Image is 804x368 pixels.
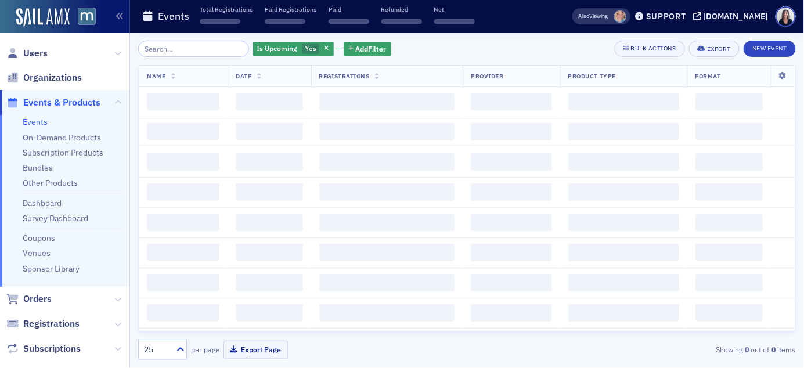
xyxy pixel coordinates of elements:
[568,304,679,322] span: ‌
[23,71,82,84] span: Organizations
[138,41,249,57] input: Search…
[78,8,96,26] img: SailAMX
[265,5,316,13] p: Paid Registrations
[253,42,334,56] div: Yes
[356,44,387,54] span: Add Filter
[471,244,551,261] span: ‌
[257,44,298,53] span: Is Upcoming
[236,183,302,201] span: ‌
[23,233,55,243] a: Coupons
[471,123,551,140] span: ‌
[23,264,80,274] a: Sponsor Library
[695,274,763,291] span: ‌
[236,123,302,140] span: ‌
[704,11,769,21] div: [DOMAIN_NAME]
[23,293,52,305] span: Orders
[236,274,302,291] span: ‌
[344,42,391,56] button: AddFilter
[770,344,778,355] strong: 0
[147,123,219,140] span: ‌
[695,153,763,171] span: ‌
[568,153,679,171] span: ‌
[6,96,100,109] a: Events & Products
[471,304,551,322] span: ‌
[23,132,101,143] a: On-Demand Products
[568,244,679,261] span: ‌
[434,5,475,13] p: Net
[319,153,455,171] span: ‌
[695,93,763,110] span: ‌
[23,96,100,109] span: Events & Products
[568,274,679,291] span: ‌
[16,8,70,27] a: SailAMX
[381,5,422,13] p: Refunded
[695,304,763,322] span: ‌
[568,123,679,140] span: ‌
[579,12,608,20] span: Viewing
[265,19,305,24] span: ‌
[6,71,82,84] a: Organizations
[614,10,626,23] span: Dee Sullivan
[319,123,455,140] span: ‌
[200,19,240,24] span: ‌
[305,44,316,53] span: Yes
[707,46,731,52] div: Export
[147,274,219,291] span: ‌
[568,183,679,201] span: ‌
[381,19,422,24] span: ‌
[23,198,62,208] a: Dashboard
[23,318,80,330] span: Registrations
[236,244,302,261] span: ‌
[579,12,590,20] div: Also
[471,72,503,80] span: Provider
[6,293,52,305] a: Orders
[147,72,165,80] span: Name
[319,72,370,80] span: Registrations
[236,153,302,171] span: ‌
[23,248,51,258] a: Venues
[471,153,551,171] span: ‌
[144,344,170,356] div: 25
[319,183,455,201] span: ‌
[695,183,763,201] span: ‌
[568,72,616,80] span: Product Type
[631,45,676,52] div: Bulk Actions
[689,41,740,57] button: Export
[329,5,369,13] p: Paid
[23,147,103,158] a: Subscription Products
[147,304,219,322] span: ‌
[6,318,80,330] a: Registrations
[471,274,551,291] span: ‌
[693,12,773,20] button: [DOMAIN_NAME]
[236,214,302,231] span: ‌
[223,341,288,359] button: Export Page
[236,93,302,110] span: ‌
[471,214,551,231] span: ‌
[70,8,96,27] a: View Homepage
[695,123,763,140] span: ‌
[695,244,763,261] span: ‌
[147,244,219,261] span: ‌
[23,213,88,223] a: Survey Dashboard
[434,19,475,24] span: ‌
[319,93,455,110] span: ‌
[568,93,679,110] span: ‌
[615,41,685,57] button: Bulk Actions
[471,93,551,110] span: ‌
[319,214,455,231] span: ‌
[776,6,796,27] span: Profile
[147,183,219,201] span: ‌
[329,19,369,24] span: ‌
[236,304,302,322] span: ‌
[646,11,686,21] div: Support
[158,9,189,23] h1: Events
[695,72,721,80] span: Format
[147,93,219,110] span: ‌
[23,163,53,173] a: Bundles
[6,47,48,60] a: Users
[23,342,81,355] span: Subscriptions
[23,117,48,127] a: Events
[319,304,455,322] span: ‌
[236,72,251,80] span: Date
[744,42,796,53] a: New Event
